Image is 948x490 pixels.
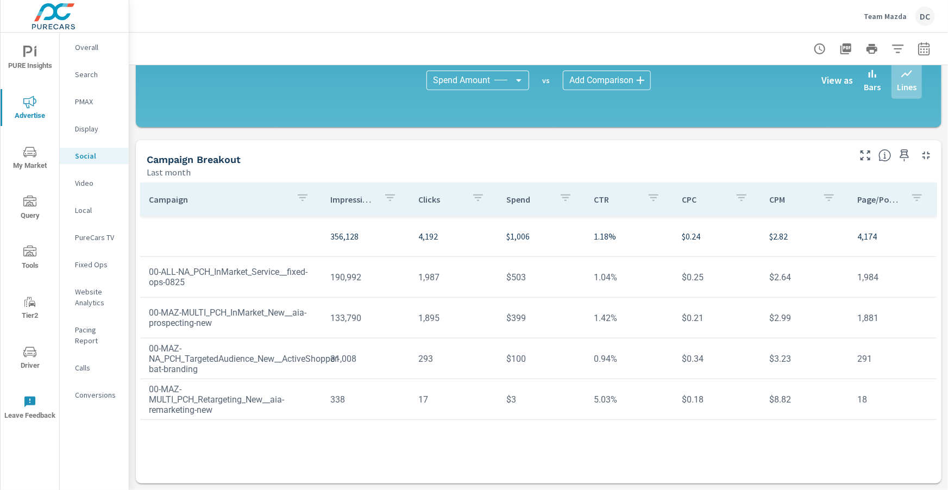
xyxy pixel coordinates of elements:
[569,75,633,86] span: Add Comparison
[433,75,490,86] span: Spend Amount
[761,304,849,332] td: $2.99
[60,229,129,246] div: PureCars TV
[913,38,935,60] button: Select Date Range
[60,148,129,164] div: Social
[682,194,726,205] p: CPC
[60,322,129,349] div: Pacing Report
[506,230,577,243] p: $1,006
[75,96,120,107] p: PMAX
[75,390,120,400] p: Conversions
[498,386,586,413] td: $3
[506,194,551,205] p: Spend
[849,304,937,332] td: 1,881
[75,123,120,134] p: Display
[60,360,129,376] div: Calls
[4,146,56,172] span: My Market
[857,230,928,243] p: 4,174
[147,154,241,165] h5: Campaign Breakout
[4,395,56,422] span: Leave Feedback
[849,263,937,291] td: 1,984
[857,147,874,164] button: Make Fullscreen
[857,194,902,205] p: Page/Post Action
[418,194,463,205] p: Clicks
[585,345,673,373] td: 0.94%
[887,38,909,60] button: Apply Filters
[878,149,892,162] span: This is a summary of Social performance results by campaign. Each column can be sorted.
[761,345,849,373] td: $3.23
[60,284,129,311] div: Website Analytics
[585,304,673,332] td: 1.42%
[75,150,120,161] p: Social
[140,258,322,296] td: 00-ALL-NA_PCH_InMarket_Service__fixed-ops-0825
[673,386,761,413] td: $0.18
[594,230,664,243] p: 1.18%
[410,304,498,332] td: 1,895
[770,230,840,243] p: $2.82
[849,386,937,413] td: 18
[849,345,937,373] td: 291
[563,71,651,90] div: Add Comparison
[75,286,120,308] p: Website Analytics
[60,121,129,137] div: Display
[410,263,498,291] td: 1,987
[594,194,638,205] p: CTR
[75,69,120,80] p: Search
[140,299,322,337] td: 00-MAZ-MULTI_PCH_InMarket_New__aia-prospecting-new
[682,230,752,243] p: $0.24
[331,194,375,205] p: Impressions
[915,7,935,26] div: DC
[140,375,322,424] td: 00-MAZ-MULTI_PCH_Retargeting_New__aia-remarketing-new
[60,202,129,218] div: Local
[761,386,849,413] td: $8.82
[410,386,498,413] td: 17
[770,194,814,205] p: CPM
[147,166,191,179] p: Last month
[821,75,853,86] h6: View as
[673,263,761,291] td: $0.25
[498,304,586,332] td: $399
[322,345,410,373] td: 31,008
[75,42,120,53] p: Overall
[4,345,56,372] span: Driver
[75,205,120,216] p: Local
[75,232,120,243] p: PureCars TV
[896,147,913,164] span: Save this to your personalized report
[75,324,120,346] p: Pacing Report
[4,196,56,222] span: Query
[835,38,857,60] button: "Export Report to PDF"
[60,93,129,110] div: PMAX
[322,304,410,332] td: 133,790
[140,335,322,383] td: 00-MAZ-NA_PCH_TargetedAudience_New__ActiveShopper-bat-branding
[4,246,56,272] span: Tools
[529,76,563,85] p: vs
[426,71,529,90] div: Spend Amount
[498,345,586,373] td: $100
[585,386,673,413] td: 5.03%
[331,230,401,243] p: 356,128
[322,263,410,291] td: 190,992
[1,33,59,432] div: nav menu
[60,39,129,55] div: Overall
[864,11,907,21] p: Team Mazda
[149,194,287,205] p: Campaign
[585,263,673,291] td: 1.04%
[60,387,129,403] div: Conversions
[761,263,849,291] td: $2.64
[75,362,120,373] p: Calls
[75,178,120,189] p: Video
[897,80,916,93] p: Lines
[322,386,410,413] td: 338
[418,230,489,243] p: 4,192
[60,66,129,83] div: Search
[75,259,120,270] p: Fixed Ops
[861,38,883,60] button: Print Report
[498,263,586,291] td: $503
[410,345,498,373] td: 293
[673,345,761,373] td: $0.34
[918,147,935,164] button: Minimize Widget
[60,256,129,273] div: Fixed Ops
[864,80,881,93] p: Bars
[4,46,56,72] span: PURE Insights
[60,175,129,191] div: Video
[673,304,761,332] td: $0.21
